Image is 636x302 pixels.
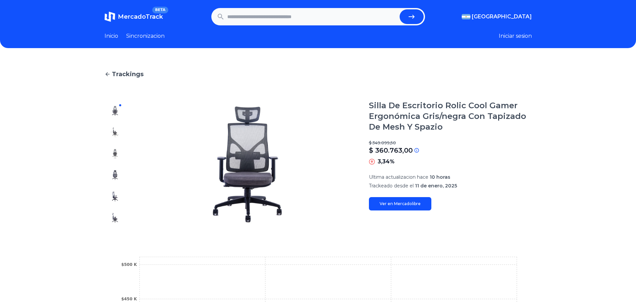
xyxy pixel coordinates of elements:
[369,140,532,146] p: $ 349.099,50
[430,174,450,180] span: 10 horas
[118,13,163,20] span: MercadoTrack
[462,13,532,21] button: [GEOGRAPHIC_DATA]
[104,11,115,22] img: MercadoTrack
[104,69,532,79] a: Trackings
[462,14,470,19] img: Argentina
[121,262,137,267] tspan: $500 K
[369,146,413,155] p: $ 360.763,00
[110,170,121,180] img: Silla De Escritorio Rolic Cool Gamer Ergonómica Gris/negra Con Tapizado De Mesh Y Spazio
[152,7,168,13] span: BETA
[110,106,121,116] img: Silla De Escritorio Rolic Cool Gamer Ergonómica Gris/negra Con Tapizado De Mesh Y Spazio
[110,191,121,202] img: Silla De Escritorio Rolic Cool Gamer Ergonómica Gris/negra Con Tapizado De Mesh Y Spazio
[104,32,118,40] a: Inicio
[104,11,163,22] a: MercadoTrackBETA
[369,197,431,210] a: Ver en Mercadolibre
[110,148,121,159] img: Silla De Escritorio Rolic Cool Gamer Ergonómica Gris/negra Con Tapizado De Mesh Y Spazio
[121,297,137,301] tspan: $450 K
[369,100,532,132] h1: Silla De Escritorio Rolic Cool Gamer Ergonómica Gris/negra Con Tapizado De Mesh Y Spazio
[110,212,121,223] img: Silla De Escritorio Rolic Cool Gamer Ergonómica Gris/negra Con Tapizado De Mesh Y Spazio
[139,100,356,229] img: Silla De Escritorio Rolic Cool Gamer Ergonómica Gris/negra Con Tapizado De Mesh Y Spazio
[369,183,414,189] span: Trackeado desde el
[378,158,395,166] p: 3,34%
[415,183,457,189] span: 11 de enero, 2025
[110,127,121,138] img: Silla De Escritorio Rolic Cool Gamer Ergonómica Gris/negra Con Tapizado De Mesh Y Spazio
[112,69,144,79] span: Trackings
[369,174,428,180] span: Ultima actualizacion hace
[499,32,532,40] button: Iniciar sesion
[126,32,165,40] a: Sincronizacion
[472,13,532,21] span: [GEOGRAPHIC_DATA]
